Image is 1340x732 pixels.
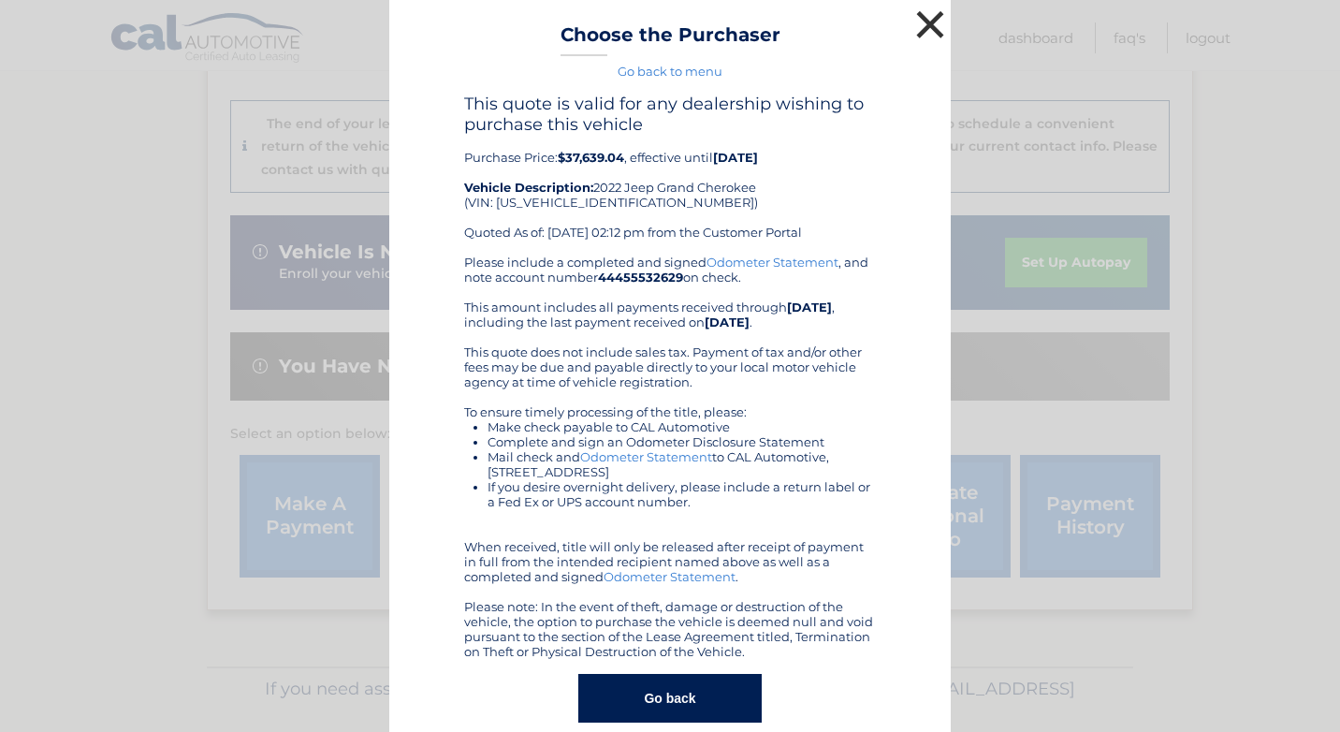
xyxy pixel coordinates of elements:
[578,674,761,723] button: Go back
[488,479,876,509] li: If you desire overnight delivery, please include a return label or a Fed Ex or UPS account number.
[488,434,876,449] li: Complete and sign an Odometer Disclosure Statement
[464,180,593,195] strong: Vehicle Description:
[464,94,876,255] div: Purchase Price: , effective until 2022 Jeep Grand Cherokee (VIN: [US_VEHICLE_IDENTIFICATION_NUMBE...
[706,255,838,270] a: Odometer Statement
[464,94,876,135] h4: This quote is valid for any dealership wishing to purchase this vehicle
[713,150,758,165] b: [DATE]
[561,23,780,56] h3: Choose the Purchaser
[618,64,722,79] a: Go back to menu
[598,270,683,285] b: 44455532629
[911,6,949,43] button: ×
[787,300,832,315] b: [DATE]
[604,569,736,584] a: Odometer Statement
[464,255,876,659] div: Please include a completed and signed , and note account number on check. This amount includes al...
[488,419,876,434] li: Make check payable to CAL Automotive
[705,315,750,329] b: [DATE]
[488,449,876,479] li: Mail check and to CAL Automotive, [STREET_ADDRESS]
[580,449,712,464] a: Odometer Statement
[558,150,624,165] b: $37,639.04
